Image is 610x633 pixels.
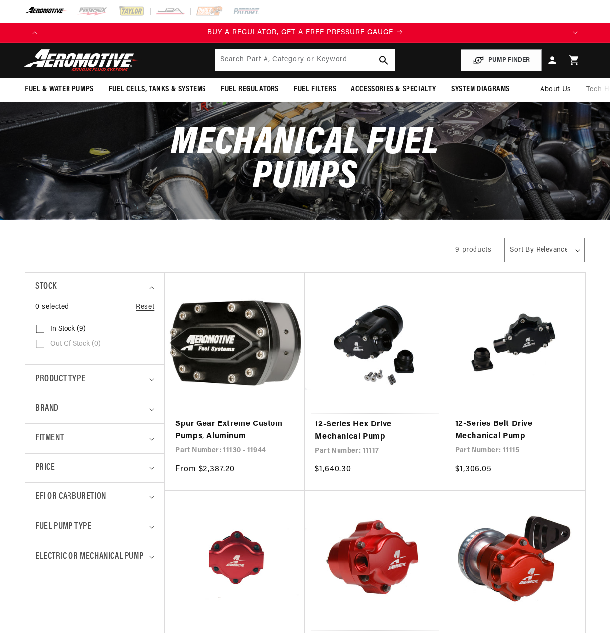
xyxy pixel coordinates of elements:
[35,372,85,387] span: Product type
[35,273,154,302] summary: Stock (0 selected)
[451,84,510,95] span: System Diagrams
[35,394,154,423] summary: Brand (0 selected)
[343,78,444,101] summary: Accessories & Specialty
[35,302,69,313] span: 0 selected
[25,84,94,95] span: Fuel & Water Pumps
[35,512,154,542] summary: Fuel Pump Type (0 selected)
[50,325,86,334] span: In stock (9)
[455,418,575,443] a: 12-Series Belt Drive Mechanical Pump
[35,431,64,446] span: Fitment
[25,23,45,43] button: Translation missing: en.sections.announcements.previous_announcement
[21,49,145,72] img: Aeromotive
[171,124,439,197] span: Mechanical Fuel Pumps
[35,483,154,512] summary: EFI or Carburetion (0 selected)
[207,29,393,36] span: BUY A REGULATOR, GET A FREE PRESSURE GAUGE
[35,402,59,416] span: Brand
[315,419,435,444] a: 12-Series Hex Drive Mechanical Pump
[565,23,585,43] button: Translation missing: en.sections.announcements.next_announcement
[50,340,101,349] span: Out of stock (0)
[286,78,343,101] summary: Fuel Filters
[294,84,336,95] span: Fuel Filters
[35,542,154,571] summary: Electric or Mechanical Pump (0 selected)
[101,78,213,101] summary: Fuel Cells, Tanks & Systems
[373,49,395,71] button: search button
[221,84,279,95] span: Fuel Regulators
[213,78,286,101] summary: Fuel Regulators
[35,461,55,475] span: Price
[533,78,579,102] a: About Us
[215,49,395,71] input: Search by Part Number, Category or Keyword
[136,302,154,313] a: Reset
[455,246,491,254] span: 9 products
[540,86,571,93] span: About Us
[45,27,565,38] div: Announcement
[45,27,565,38] div: 1 of 4
[35,490,106,504] span: EFI or Carburetion
[35,550,143,564] span: Electric or Mechanical Pump
[351,84,436,95] span: Accessories & Specialty
[461,49,542,71] button: PUMP FINDER
[109,84,206,95] span: Fuel Cells, Tanks & Systems
[35,520,91,534] span: Fuel Pump Type
[175,418,295,443] a: Spur Gear Extreme Custom Pumps, Aluminum
[35,365,154,394] summary: Product type (0 selected)
[45,27,565,38] a: BUY A REGULATOR, GET A FREE PRESSURE GAUGE
[17,78,101,101] summary: Fuel & Water Pumps
[35,454,154,482] summary: Price
[444,78,517,101] summary: System Diagrams
[35,424,154,453] summary: Fitment (0 selected)
[35,280,57,294] span: Stock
